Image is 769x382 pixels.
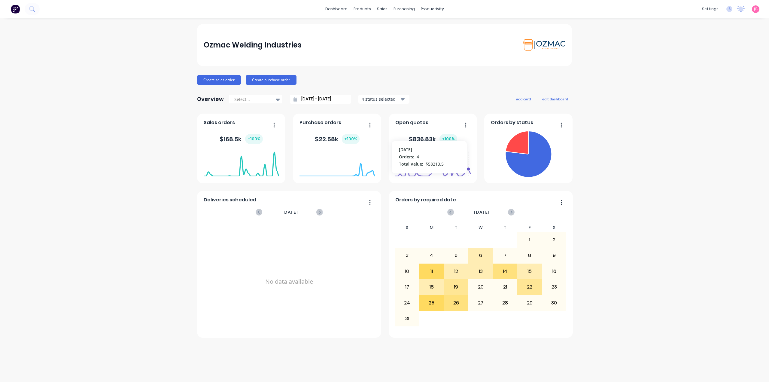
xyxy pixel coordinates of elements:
[469,264,493,279] div: 13
[518,295,542,310] div: 29
[538,95,572,103] button: edit dashboard
[444,248,468,263] div: 5
[523,39,565,51] img: Ozmac Welding Industries
[518,248,542,263] div: 8
[542,280,566,295] div: 23
[469,248,493,263] div: 6
[699,5,722,14] div: settings
[315,134,360,144] div: $ 22.58k
[374,5,391,14] div: sales
[420,295,444,310] div: 25
[395,311,419,326] div: 31
[420,248,444,263] div: 4
[419,223,444,232] div: M
[220,134,263,144] div: $ 168.5k
[282,209,298,215] span: [DATE]
[518,280,542,295] div: 22
[395,280,419,295] div: 17
[754,6,758,12] span: JB
[420,280,444,295] div: 18
[444,280,468,295] div: 19
[542,232,566,247] div: 2
[11,5,20,14] img: Factory
[342,134,360,144] div: + 100 %
[362,96,400,102] div: 4 status selected
[420,264,444,279] div: 11
[351,5,374,14] div: products
[439,134,457,144] div: + 100 %
[204,119,235,126] span: Sales orders
[395,295,419,310] div: 24
[391,5,418,14] div: purchasing
[418,5,447,14] div: productivity
[395,119,428,126] span: Open quotes
[444,295,468,310] div: 26
[493,223,518,232] div: T
[512,95,535,103] button: add card
[493,295,517,310] div: 28
[409,134,457,144] div: $ 836.83k
[517,223,542,232] div: F
[542,264,566,279] div: 16
[493,280,517,295] div: 21
[518,232,542,247] div: 1
[204,196,256,203] span: Deliveries scheduled
[469,295,493,310] div: 27
[444,264,468,279] div: 12
[395,264,419,279] div: 10
[468,223,493,232] div: W
[542,223,567,232] div: S
[299,119,341,126] span: Purchase orders
[491,119,533,126] span: Orders by status
[474,209,490,215] span: [DATE]
[542,295,566,310] div: 30
[542,248,566,263] div: 9
[469,280,493,295] div: 20
[358,95,409,104] button: 4 status selected
[197,93,224,105] div: Overview
[204,223,375,340] div: No data available
[245,134,263,144] div: + 100 %
[493,264,517,279] div: 14
[444,223,469,232] div: T
[395,223,420,232] div: S
[493,248,517,263] div: 7
[518,264,542,279] div: 15
[204,39,302,51] div: Ozmac Welding Industries
[197,75,241,85] button: Create sales order
[322,5,351,14] a: dashboard
[395,248,419,263] div: 3
[246,75,296,85] button: Create purchase order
